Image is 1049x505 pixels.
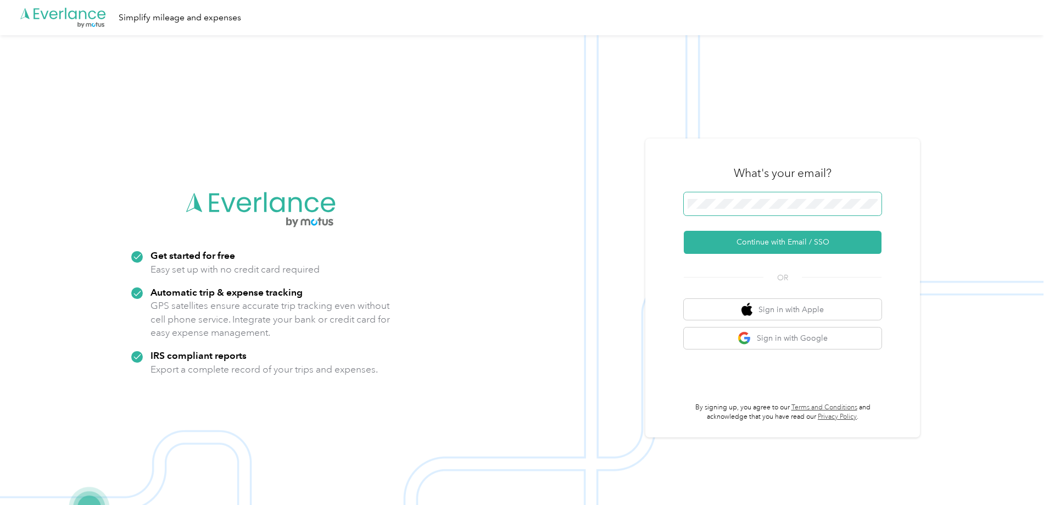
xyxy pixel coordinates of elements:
[741,303,752,317] img: apple logo
[684,403,881,422] p: By signing up, you agree to our and acknowledge that you have read our .
[791,403,857,412] a: Terms and Conditions
[150,299,390,340] p: GPS satellites ensure accurate trip tracking even without cell phone service. Integrate your bank...
[738,331,751,345] img: google logo
[119,11,241,25] div: Simplify mileage and expenses
[150,286,303,298] strong: Automatic trip & expense tracking
[150,363,378,376] p: Export a complete record of your trips and expenses.
[818,413,857,421] a: Privacy Policy
[684,328,881,349] button: google logoSign in with Google
[150,263,320,276] p: Easy set up with no credit card required
[734,165,832,181] h3: What's your email?
[150,349,247,361] strong: IRS compliant reports
[150,249,235,261] strong: Get started for free
[684,299,881,320] button: apple logoSign in with Apple
[684,231,881,254] button: Continue with Email / SSO
[763,272,802,284] span: OR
